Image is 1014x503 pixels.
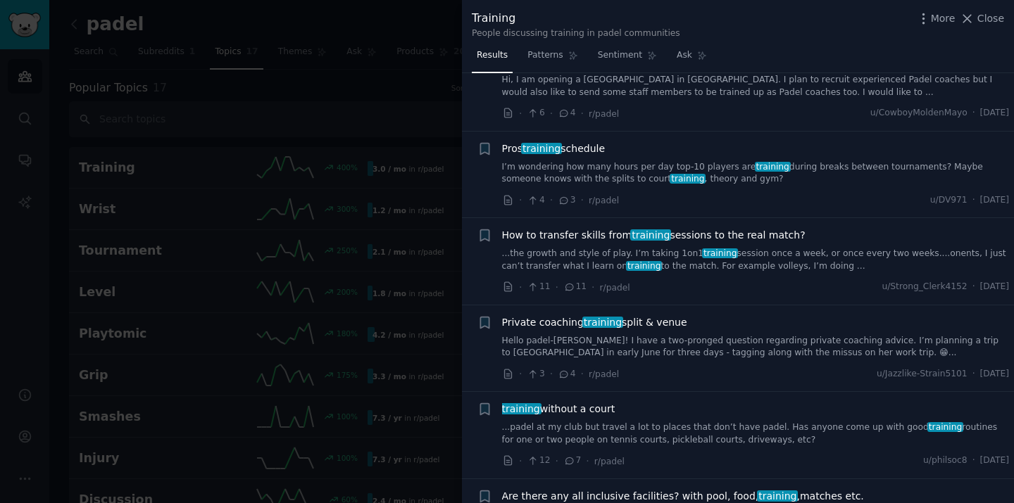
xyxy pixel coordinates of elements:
[502,402,615,416] span: without a court
[980,368,1009,381] span: [DATE]
[589,196,619,205] span: r/padel
[527,281,550,293] span: 11
[586,454,589,469] span: ·
[670,174,706,184] span: training
[589,369,619,379] span: r/padel
[502,315,687,330] a: Private coachingtrainingsplit & venue
[563,281,587,293] span: 11
[550,106,553,121] span: ·
[558,194,575,207] span: 3
[930,194,968,207] span: u/DV971
[502,228,806,243] a: How to transfer skills fromtrainingsessions to the real match?
[502,141,606,156] span: Pros schedule
[527,49,563,62] span: Patterns
[931,11,956,26] span: More
[977,11,1004,26] span: Close
[519,106,522,121] span: ·
[581,193,584,208] span: ·
[581,106,584,121] span: ·
[972,194,975,207] span: ·
[527,368,544,381] span: 3
[527,107,544,120] span: 6
[556,280,558,295] span: ·
[472,27,680,40] div: People discussing training in padel communities
[527,454,550,467] span: 12
[502,421,1010,446] a: ...padel at my club but travel a lot to places that don’t have padel. Has anyone come up with goo...
[755,162,791,172] span: training
[757,490,798,502] span: training
[980,194,1009,207] span: [DATE]
[556,454,558,469] span: ·
[558,368,575,381] span: 4
[502,335,1010,359] a: Hello padel-[PERSON_NAME]! I have a two-pronged question regarding private coaching advice. I’m p...
[563,454,581,467] span: 7
[502,315,687,330] span: Private coaching split & venue
[581,367,584,381] span: ·
[882,281,967,293] span: u/Strong_Clerk4152
[502,248,1010,272] a: ...the growth and style of play. I’m taking 1on1trainingsession once a week, or once every two we...
[501,403,542,414] span: training
[677,49,692,62] span: Ask
[972,454,975,467] span: ·
[600,283,630,293] span: r/padel
[519,454,522,469] span: ·
[594,457,625,466] span: r/padel
[519,280,522,295] span: ·
[960,11,1004,26] button: Close
[558,107,575,120] span: 4
[502,141,606,156] a: Prostrainingschedule
[502,161,1010,186] a: I’m wondering how many hours per day top-10 players aretrainingduring breaks between tournaments?...
[702,248,738,258] span: training
[591,280,594,295] span: ·
[980,107,1009,120] span: [DATE]
[502,402,615,416] a: trainingwithout a court
[472,10,680,27] div: Training
[626,261,662,271] span: training
[593,44,662,73] a: Sentiment
[598,49,642,62] span: Sentiment
[877,368,968,381] span: u/Jazzlike-Strain5101
[870,107,968,120] span: u/CowboyMoldenMayo
[527,194,544,207] span: 4
[916,11,956,26] button: More
[630,229,671,241] span: training
[980,454,1009,467] span: [DATE]
[923,454,968,467] span: u/philsoc8
[972,281,975,293] span: ·
[502,228,806,243] span: How to transfer skills from sessions to the real match?
[519,193,522,208] span: ·
[980,281,1009,293] span: [DATE]
[477,49,508,62] span: Results
[972,368,975,381] span: ·
[502,74,1010,98] a: Hi, I am opening a [GEOGRAPHIC_DATA] in [GEOGRAPHIC_DATA]. I plan to recruit experienced Padel co...
[589,109,619,119] span: r/padel
[550,367,553,381] span: ·
[582,317,623,328] span: training
[550,193,553,208] span: ·
[521,143,562,154] span: training
[472,44,513,73] a: Results
[927,422,963,432] span: training
[972,107,975,120] span: ·
[672,44,712,73] a: Ask
[519,367,522,381] span: ·
[522,44,582,73] a: Patterns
